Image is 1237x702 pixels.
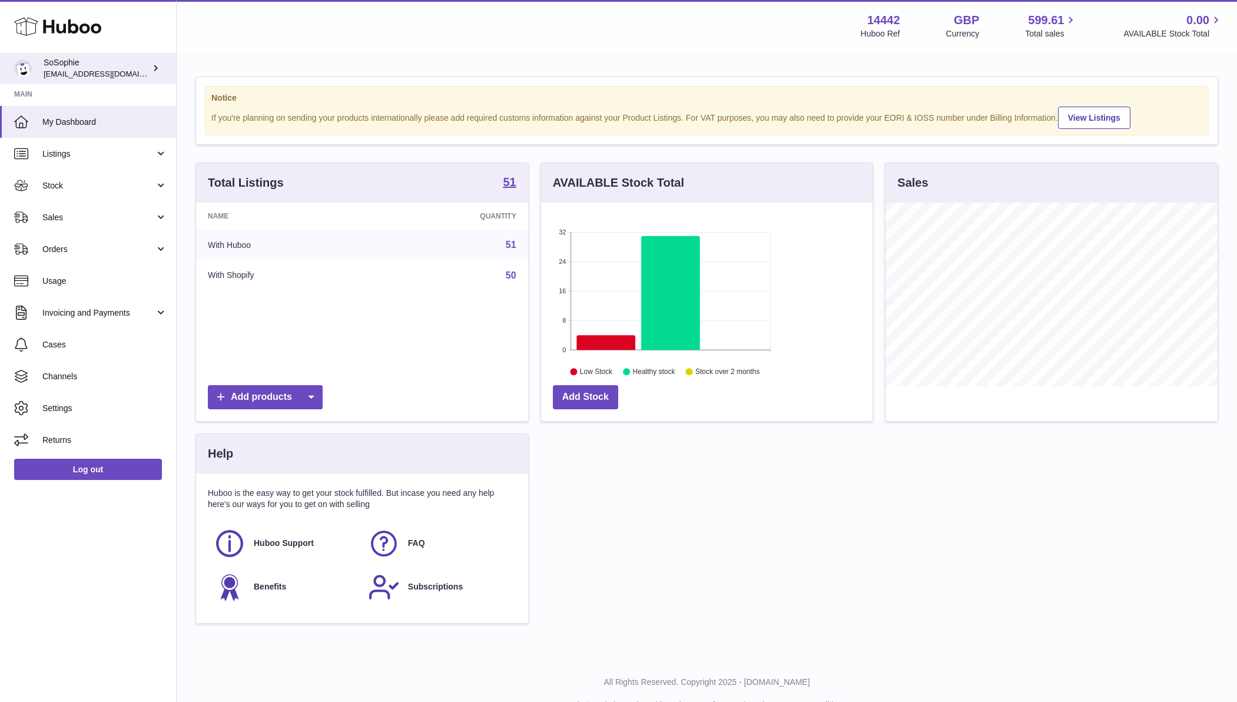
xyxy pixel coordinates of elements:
[214,528,356,559] a: Huboo Support
[44,69,173,78] span: [EMAIL_ADDRESS][DOMAIN_NAME]
[1058,107,1130,129] a: View Listings
[1025,12,1077,39] a: 599.61 Total sales
[214,571,356,603] a: Benefits
[632,368,675,376] text: Healthy stock
[42,244,155,255] span: Orders
[559,229,566,236] text: 32
[14,459,162,480] a: Log out
[954,12,979,28] strong: GBP
[196,203,375,230] th: Name
[254,538,314,549] span: Huboo Support
[42,117,167,128] span: My Dashboard
[408,538,425,549] span: FAQ
[695,368,760,376] text: Stock over 2 months
[42,276,167,287] span: Usage
[580,368,613,376] text: Low Stock
[553,175,684,191] h3: AVAILABLE Stock Total
[1123,28,1223,39] span: AVAILABLE Stock Total
[42,403,167,414] span: Settings
[196,260,375,291] td: With Shopify
[503,176,516,190] a: 51
[208,446,233,462] h3: Help
[211,105,1202,129] div: If you're planning on sending your products internationally please add required customs informati...
[1123,12,1223,39] a: 0.00 AVAILABLE Stock Total
[208,488,516,510] p: Huboo is the easy way to get your stock fulfilled. But incase you need any help here's our ways f...
[42,307,155,319] span: Invoicing and Payments
[946,28,980,39] div: Currency
[562,346,566,353] text: 0
[1186,12,1209,28] span: 0.00
[42,339,167,350] span: Cases
[254,581,286,592] span: Benefits
[211,92,1202,104] strong: Notice
[867,12,900,28] strong: 14442
[559,287,566,294] text: 16
[1025,28,1077,39] span: Total sales
[42,180,155,191] span: Stock
[553,385,618,409] a: Add Stock
[1028,12,1064,28] span: 599.61
[196,230,375,260] td: With Huboo
[368,528,510,559] a: FAQ
[42,435,167,446] span: Returns
[208,385,323,409] a: Add products
[186,677,1228,688] p: All Rights Reserved. Copyright 2025 - [DOMAIN_NAME]
[14,59,32,77] img: info@thebigclick.co.uk
[375,203,528,230] th: Quantity
[368,571,510,603] a: Subscriptions
[506,240,516,250] a: 51
[506,270,516,280] a: 50
[559,258,566,265] text: 24
[897,175,928,191] h3: Sales
[503,176,516,188] strong: 51
[408,581,463,592] span: Subscriptions
[42,371,167,382] span: Channels
[861,28,900,39] div: Huboo Ref
[42,212,155,223] span: Sales
[562,317,566,324] text: 8
[208,175,284,191] h3: Total Listings
[42,148,155,160] span: Listings
[44,57,150,80] div: SoSophie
